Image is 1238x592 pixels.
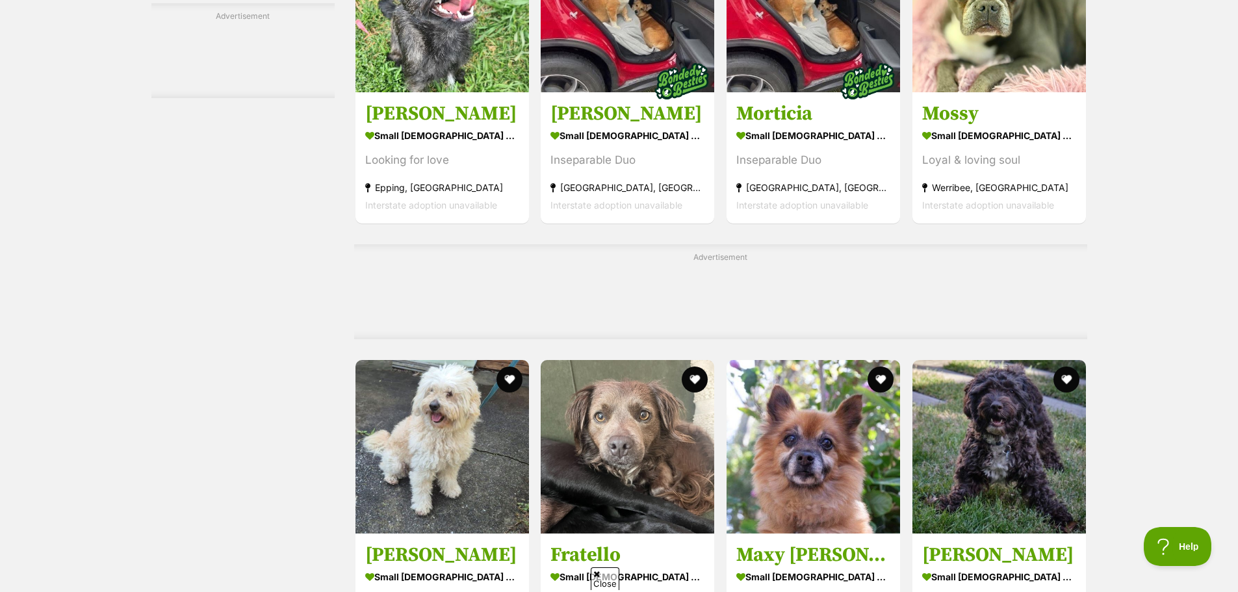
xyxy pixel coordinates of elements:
[736,101,890,126] h3: Morticia
[736,179,890,196] strong: [GEOGRAPHIC_DATA], [GEOGRAPHIC_DATA]
[550,126,704,145] strong: small [DEMOGRAPHIC_DATA] Dog
[365,543,519,568] h3: [PERSON_NAME]
[354,244,1087,339] div: Advertisement
[365,179,519,196] strong: Epping, [GEOGRAPHIC_DATA]
[365,199,497,211] span: Interstate adoption unavailable
[550,101,704,126] h3: [PERSON_NAME]
[550,151,704,169] div: Inseparable Duo
[365,101,519,126] h3: [PERSON_NAME]
[922,126,1076,145] strong: small [DEMOGRAPHIC_DATA] Dog
[355,92,529,224] a: [PERSON_NAME] small [DEMOGRAPHIC_DATA] Dog Looking for love Epping, [GEOGRAPHIC_DATA] Interstate ...
[649,49,714,114] img: bonded besties
[496,367,522,393] button: favourite
[922,199,1054,211] span: Interstate adoption unavailable
[365,151,519,169] div: Looking for love
[1144,527,1212,566] iframe: Help Scout Beacon - Open
[550,568,704,587] strong: small [DEMOGRAPHIC_DATA] Dog
[736,151,890,169] div: Inseparable Duo
[365,568,519,587] strong: small [DEMOGRAPHIC_DATA] Dog
[682,367,708,393] button: favourite
[550,543,704,568] h3: Fratello
[550,199,682,211] span: Interstate adoption unavailable
[591,567,619,590] span: Close
[151,3,335,98] div: Advertisement
[1053,367,1079,393] button: favourite
[922,568,1076,587] strong: small [DEMOGRAPHIC_DATA] Dog
[912,92,1086,224] a: Mossy small [DEMOGRAPHIC_DATA] Dog Loyal & loving soul Werribee, [GEOGRAPHIC_DATA] Interstate ado...
[541,92,714,224] a: [PERSON_NAME] small [DEMOGRAPHIC_DATA] Dog Inseparable Duo [GEOGRAPHIC_DATA], [GEOGRAPHIC_DATA] I...
[550,179,704,196] strong: [GEOGRAPHIC_DATA], [GEOGRAPHIC_DATA]
[912,360,1086,534] img: Bertie Kumara - Maltese x Poodle Dog
[355,360,529,534] img: Jack Uffelman - Poodle (Toy) x Bichon Frise Dog
[727,92,900,224] a: Morticia small [DEMOGRAPHIC_DATA] Dog Inseparable Duo [GEOGRAPHIC_DATA], [GEOGRAPHIC_DATA] Inters...
[365,126,519,145] strong: small [DEMOGRAPHIC_DATA] Dog
[736,199,868,211] span: Interstate adoption unavailable
[727,360,900,534] img: Maxy O’Cleary - Pomeranian Dog
[736,568,890,587] strong: small [DEMOGRAPHIC_DATA] Dog
[922,543,1076,568] h3: [PERSON_NAME]
[922,101,1076,126] h3: Mossy
[922,179,1076,196] strong: Werribee, [GEOGRAPHIC_DATA]
[835,49,900,114] img: bonded besties
[736,126,890,145] strong: small [DEMOGRAPHIC_DATA] Dog
[541,360,714,534] img: Fratello - Dachshund x Border Collie Dog
[736,543,890,568] h3: Maxy [PERSON_NAME]
[868,367,894,393] button: favourite
[922,151,1076,169] div: Loyal & loving soul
